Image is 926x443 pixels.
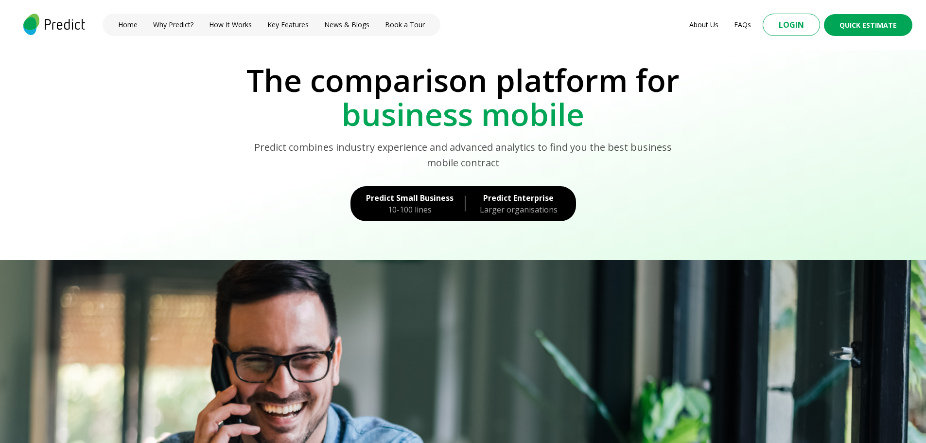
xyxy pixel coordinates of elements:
img: logo [21,14,87,35]
p: business mobile [14,97,912,131]
a: Why Predict? [153,20,193,30]
button: Quick Estimate [824,14,912,36]
a: Book a Tour [385,20,425,30]
a: FAQs [734,20,751,30]
div: Predict Small Business [366,192,454,204]
a: Predict Small Business10-100 lines [350,186,455,221]
p: Predict combines industry experience and advanced analytics to find you the best business mobile ... [238,140,688,171]
div: Larger organisations [477,204,560,215]
button: Login [763,14,820,36]
a: Home [118,20,138,30]
a: Key Features [267,20,309,30]
p: The comparison platform for [14,63,912,97]
a: Predict EnterpriseLarger organisations [475,186,576,221]
a: News & Blogs [324,20,369,30]
div: Predict Enterprise [477,192,560,204]
a: How It Works [209,20,252,30]
a: About Us [689,20,718,30]
div: 10-100 lines [366,204,454,215]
